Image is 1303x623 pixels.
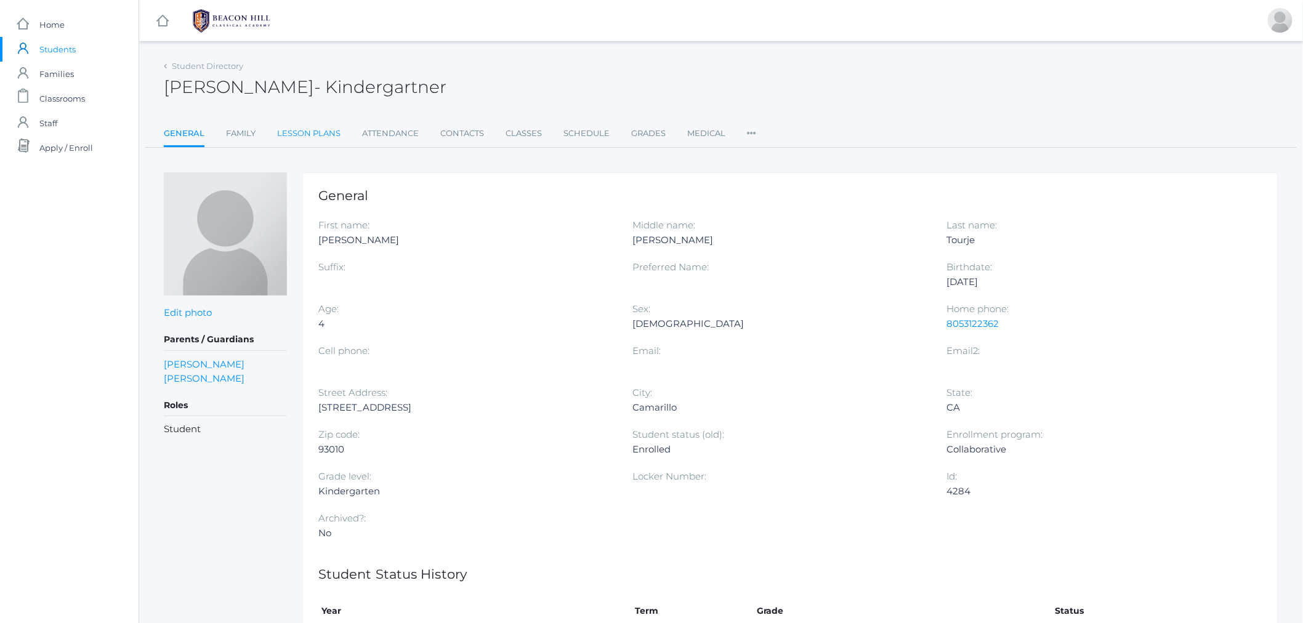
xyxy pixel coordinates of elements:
img: Maxwell Tourje [164,172,287,295]
h5: Parents / Guardians [164,329,287,350]
label: Zip code: [318,428,360,440]
div: CA [947,400,1243,415]
label: First name: [318,219,369,231]
a: Lesson Plans [277,121,341,146]
a: Student Directory [172,61,243,71]
label: Locker Number: [632,470,706,482]
div: No [318,526,614,541]
label: Enrollment program: [947,428,1043,440]
label: Street Address: [318,387,387,398]
div: Camarillo [632,400,928,415]
a: 8053122362 [947,318,999,329]
label: Sex: [632,303,650,315]
label: Age: [318,303,339,315]
span: Apply / Enroll [39,135,93,160]
div: Tourje [947,233,1243,247]
a: General [164,121,204,148]
div: Kindergarten [318,484,614,499]
label: Last name: [947,219,998,231]
div: 4 [318,316,614,331]
a: Grades [631,121,666,146]
label: City: [632,387,652,398]
a: Attendance [362,121,419,146]
div: [STREET_ADDRESS] [318,400,614,415]
label: State: [947,387,973,398]
a: Medical [687,121,725,146]
div: 93010 [318,442,614,457]
label: Archived?: [318,512,366,524]
div: Enrolled [632,442,928,457]
span: Families [39,62,74,86]
h1: General [318,188,1262,203]
label: Id: [947,470,958,482]
a: Family [226,121,256,146]
span: - Kindergartner [314,76,446,97]
a: [PERSON_NAME] [164,371,244,385]
h5: Roles [164,395,287,416]
a: Edit photo [164,307,212,318]
label: Middle name: [632,219,695,231]
a: Contacts [440,121,484,146]
div: [PERSON_NAME] [632,233,928,247]
li: Student [164,422,287,436]
label: Email2: [947,345,980,356]
a: Schedule [563,121,610,146]
span: Students [39,37,76,62]
a: Classes [506,121,542,146]
div: [DATE] [947,275,1243,289]
span: Home [39,12,65,37]
label: Grade level: [318,470,371,482]
label: Birthdate: [947,261,993,273]
label: Suffix: [318,261,345,273]
span: Staff [39,111,57,135]
label: Email: [632,345,661,356]
a: [PERSON_NAME] [164,357,244,371]
label: Student status (old): [632,428,724,440]
label: Cell phone: [318,345,369,356]
span: Classrooms [39,86,85,111]
div: Caitlin Tourje [1268,8,1293,33]
div: 4284 [947,484,1243,499]
h2: [PERSON_NAME] [164,78,446,97]
div: [DEMOGRAPHIC_DATA] [632,316,928,331]
div: [PERSON_NAME] [318,233,614,247]
div: Collaborative [947,442,1243,457]
label: Home phone: [947,303,1009,315]
label: Preferred Name: [632,261,709,273]
h1: Student Status History [318,567,1262,581]
img: BHCALogos-05-308ed15e86a5a0abce9b8dd61676a3503ac9727e845dece92d48e8588c001991.png [185,6,278,36]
